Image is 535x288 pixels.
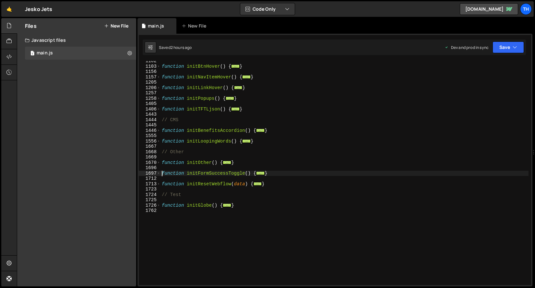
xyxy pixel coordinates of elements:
[139,96,161,101] div: 1258
[139,160,161,166] div: 1670
[139,69,161,75] div: 1156
[520,3,532,15] a: Th
[256,128,265,132] span: ...
[226,96,234,100] span: ...
[243,75,251,78] span: ...
[139,80,161,85] div: 1205
[240,3,295,15] button: Code Only
[139,165,161,171] div: 1696
[139,171,161,176] div: 1697
[139,176,161,181] div: 1712
[139,122,161,128] div: 1445
[171,45,192,50] div: 2 hours ago
[493,41,524,53] button: Save
[445,45,489,50] div: Dev and prod in sync
[1,1,17,17] a: 🤙
[254,182,262,185] span: ...
[139,128,161,133] div: 1446
[30,51,34,56] span: 1
[104,23,128,29] button: New File
[139,58,161,64] div: 1102
[231,107,240,110] span: ...
[139,64,161,69] div: 1103
[243,139,251,143] span: ...
[139,107,161,112] div: 1406
[25,5,53,13] div: Jesko Jets
[139,101,161,107] div: 1405
[37,50,53,56] div: main.js
[139,139,161,144] div: 1556
[139,144,161,149] div: 1667
[139,203,161,208] div: 1726
[139,155,161,160] div: 1669
[17,34,136,47] div: Javascript files
[182,23,209,29] div: New File
[139,208,161,213] div: 1762
[231,64,240,68] span: ...
[139,187,161,192] div: 1723
[139,75,161,80] div: 1157
[139,197,161,203] div: 1725
[139,117,161,123] div: 1444
[460,3,518,15] a: [DOMAIN_NAME]
[234,86,243,89] span: ...
[139,149,161,155] div: 1668
[25,47,136,60] div: 16759/45776.js
[159,45,192,50] div: Saved
[256,171,265,175] span: ...
[139,133,161,139] div: 1555
[139,181,161,187] div: 1713
[139,85,161,91] div: 1206
[223,203,232,207] span: ...
[139,90,161,96] div: 1257
[25,22,37,29] h2: Files
[148,23,164,29] div: main.js
[223,160,232,164] span: ...
[139,112,161,117] div: 1443
[139,192,161,198] div: 1724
